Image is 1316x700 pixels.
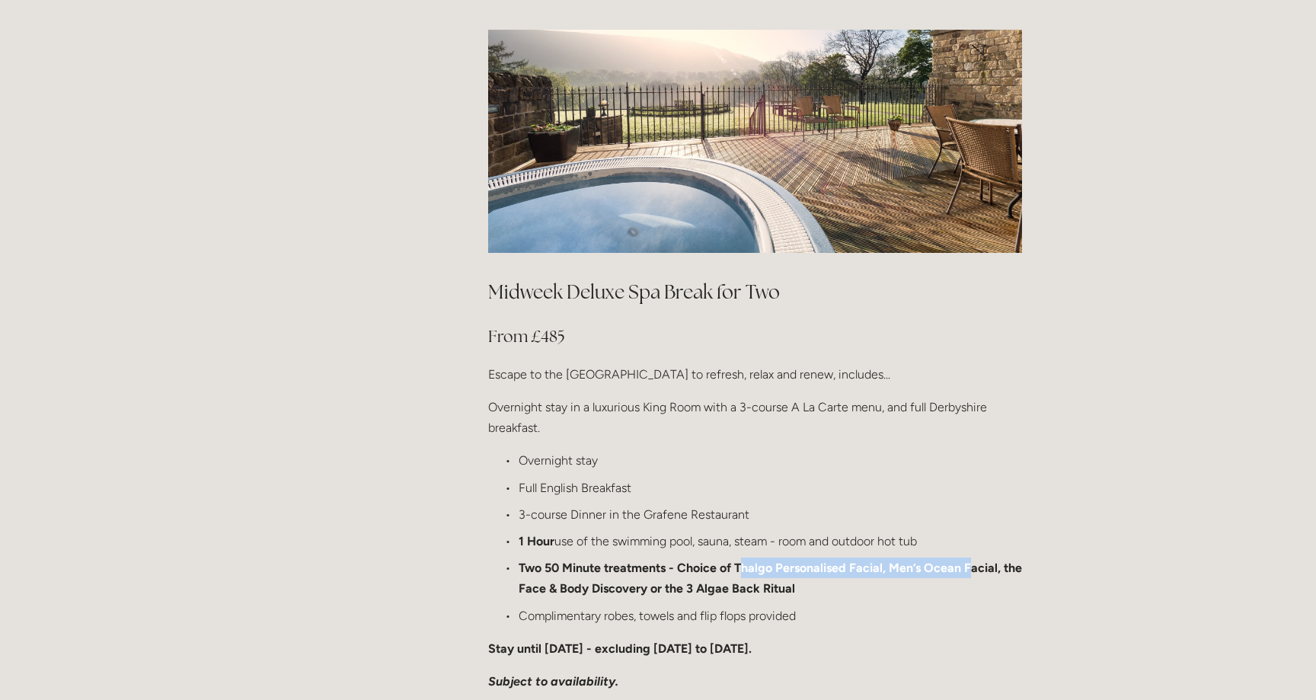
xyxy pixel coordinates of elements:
p: Escape to the [GEOGRAPHIC_DATA] to refresh, relax and renew, includes... [488,364,1022,385]
strong: 1 Hour [519,534,554,548]
p: use of the swimming pool, sauna, steam - room and outdoor hot tub [519,531,1022,551]
p: Complimentary robes, towels and flip flops provided [519,606,1022,626]
strong: Two 50 Minute treatments - Choice of Thalgo Personalised Facial, Men’s Ocean Facial, the Face & B... [519,561,1025,596]
p: Full English Breakfast [519,478,1022,498]
h2: Midweek Deluxe Spa Break for Two [488,279,1022,305]
h3: From £485 [488,321,1022,352]
p: Overnight stay [519,450,1022,471]
p: Overnight stay in a luxurious King Room with a 3-course A La Carte menu, and full Derbyshire brea... [488,397,1022,438]
p: 3-course Dinner in the Grafene Restaurant [519,504,1022,525]
strong: Stay until [DATE] - excluding [DATE] to [DATE]. [488,641,752,656]
em: Subject to availability. [488,674,618,689]
img: view of a jacuzzi at Losehill Hotel [488,30,1022,253]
